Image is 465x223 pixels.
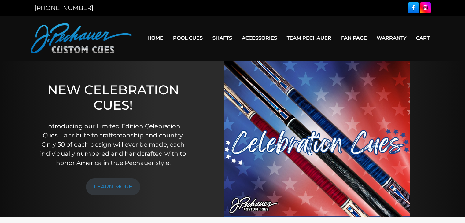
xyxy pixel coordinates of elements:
a: Warranty [372,30,411,46]
a: Cart [411,30,434,46]
p: Introducing our Limited Edition Celebration Cues—a tribute to craftsmanship and country. Only 50 ... [38,122,188,167]
a: Pool Cues [168,30,208,46]
a: Shafts [208,30,237,46]
a: LEARN MORE [86,178,140,195]
a: Home [142,30,168,46]
a: [PHONE_NUMBER] [35,4,93,12]
a: Accessories [237,30,282,46]
img: Pechauer Custom Cues [31,23,132,53]
h1: NEW CELEBRATION CUES! [38,82,188,113]
a: Fan Page [336,30,372,46]
a: Team Pechauer [282,30,336,46]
